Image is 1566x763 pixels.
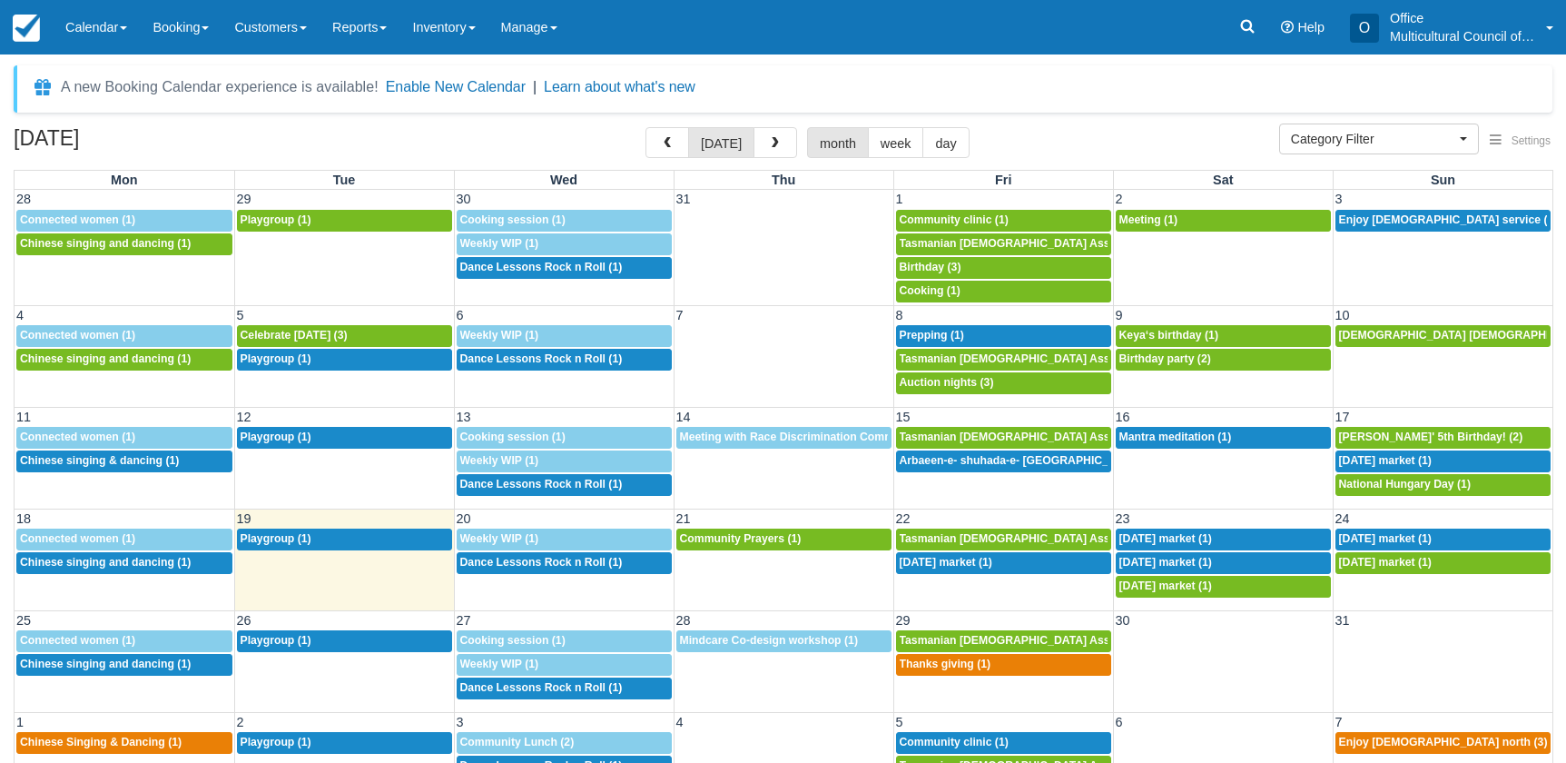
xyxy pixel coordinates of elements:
[237,325,452,347] a: Celebrate [DATE] (3)
[896,233,1111,255] a: Tasmanian [DEMOGRAPHIC_DATA] Association -Weekly Praying (1)
[455,192,473,206] span: 30
[894,308,905,322] span: 8
[675,511,693,526] span: 21
[457,427,672,449] a: Cooking session (1)
[675,308,685,322] span: 7
[20,237,191,250] span: Chinese singing and dancing (1)
[1334,613,1352,628] span: 31
[1279,124,1479,154] button: Category Filter
[1114,192,1125,206] span: 2
[237,210,452,232] a: Playgroup (1)
[544,79,695,94] a: Learn about what's new
[15,613,33,628] span: 25
[1339,478,1471,490] span: National Hungary Day (1)
[1297,20,1325,35] span: Help
[1114,410,1132,424] span: 16
[922,127,969,158] button: day
[894,410,912,424] span: 15
[550,173,577,187] span: Wed
[333,173,356,187] span: Tue
[20,556,191,569] span: Chinese singing and dancing (1)
[900,532,1258,545] span: Tasmanian [DEMOGRAPHIC_DATA] Association -Weekly Praying (1)
[16,210,232,232] a: Connected women (1)
[675,613,693,628] span: 28
[894,613,912,628] span: 29
[455,511,473,526] span: 20
[457,474,672,496] a: Dance Lessons Rock n Roll (1)
[15,308,25,322] span: 4
[896,325,1111,347] a: Prepping (1)
[896,630,1111,652] a: Tasmanian [DEMOGRAPHIC_DATA] Association -Weekly Praying (1)
[1334,192,1344,206] span: 3
[16,325,232,347] a: Connected women (1)
[1334,410,1352,424] span: 17
[1335,474,1551,496] a: National Hungary Day (1)
[16,732,232,754] a: Chinese Singing & Dancing (1)
[237,427,452,449] a: Playgroup (1)
[20,736,182,748] span: Chinese Singing & Dancing (1)
[1335,529,1551,550] a: [DATE] market (1)
[16,427,232,449] a: Connected women (1)
[900,213,1009,226] span: Community clinic (1)
[460,237,539,250] span: Weekly WIP (1)
[676,529,891,550] a: Community Prayers (1)
[1119,431,1232,443] span: Mantra meditation (1)
[1116,325,1331,347] a: Keya‘s birthday (1)
[455,410,473,424] span: 13
[1116,529,1331,550] a: [DATE] market (1)
[16,233,232,255] a: Chinese singing and dancing (1)
[16,349,232,371] a: Chinese singing and dancing (1)
[1479,128,1561,154] button: Settings
[896,451,1111,472] a: Arbaeen-e- shuhada-e- [GEOGRAPHIC_DATA] (1)
[1291,130,1455,148] span: Category Filter
[460,213,566,226] span: Cooking session (1)
[460,329,539,342] span: Weekly WIP (1)
[1119,580,1212,592] span: [DATE] market (1)
[1335,732,1551,754] a: Enjoy [DEMOGRAPHIC_DATA] north (3)
[900,454,1158,467] span: Arbaeen-e- shuhada-e- [GEOGRAPHIC_DATA] (1)
[675,410,693,424] span: 14
[1119,329,1218,342] span: Keya‘s birthday (1)
[20,329,135,342] span: Connected women (1)
[235,308,246,322] span: 5
[237,732,452,754] a: Playgroup (1)
[900,237,1258,250] span: Tasmanian [DEMOGRAPHIC_DATA] Association -Weekly Praying (1)
[1334,308,1352,322] span: 10
[15,410,33,424] span: 11
[460,261,623,273] span: Dance Lessons Rock n Roll (1)
[15,715,25,729] span: 1
[20,431,135,443] span: Connected women (1)
[1339,736,1548,748] span: Enjoy [DEMOGRAPHIC_DATA] north (3)
[1119,213,1178,226] span: Meeting (1)
[15,192,33,206] span: 28
[20,658,191,670] span: Chinese singing and dancing (1)
[900,352,1258,365] span: Tasmanian [DEMOGRAPHIC_DATA] Association -Weekly Praying (1)
[16,451,232,472] a: Chinese singing & dancing (1)
[900,634,1258,647] span: Tasmanian [DEMOGRAPHIC_DATA] Association -Weekly Praying (1)
[1335,552,1551,574] a: [DATE] market (1)
[13,15,40,42] img: checkfront-main-nav-mini-logo.png
[894,192,905,206] span: 1
[455,308,466,322] span: 6
[20,634,135,647] span: Connected women (1)
[900,329,964,342] span: Prepping (1)
[894,715,905,729] span: 5
[235,613,253,628] span: 26
[460,478,623,490] span: Dance Lessons Rock n Roll (1)
[896,552,1111,574] a: [DATE] market (1)
[1335,427,1551,449] a: [PERSON_NAME]' 5th Birthday! (2)
[1334,511,1352,526] span: 24
[457,210,672,232] a: Cooking session (1)
[1339,454,1432,467] span: [DATE] market (1)
[675,192,693,206] span: 31
[460,556,623,569] span: Dance Lessons Rock n Roll (1)
[900,261,961,273] span: Birthday (3)
[868,127,924,158] button: week
[900,736,1009,748] span: Community clinic (1)
[896,349,1111,371] a: Tasmanian [DEMOGRAPHIC_DATA] Association -Weekly Praying (1)
[896,281,1111,302] a: Cooking (1)
[241,736,311,748] span: Playgroup (1)
[235,410,253,424] span: 12
[460,454,539,467] span: Weekly WIP (1)
[235,511,253,526] span: 19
